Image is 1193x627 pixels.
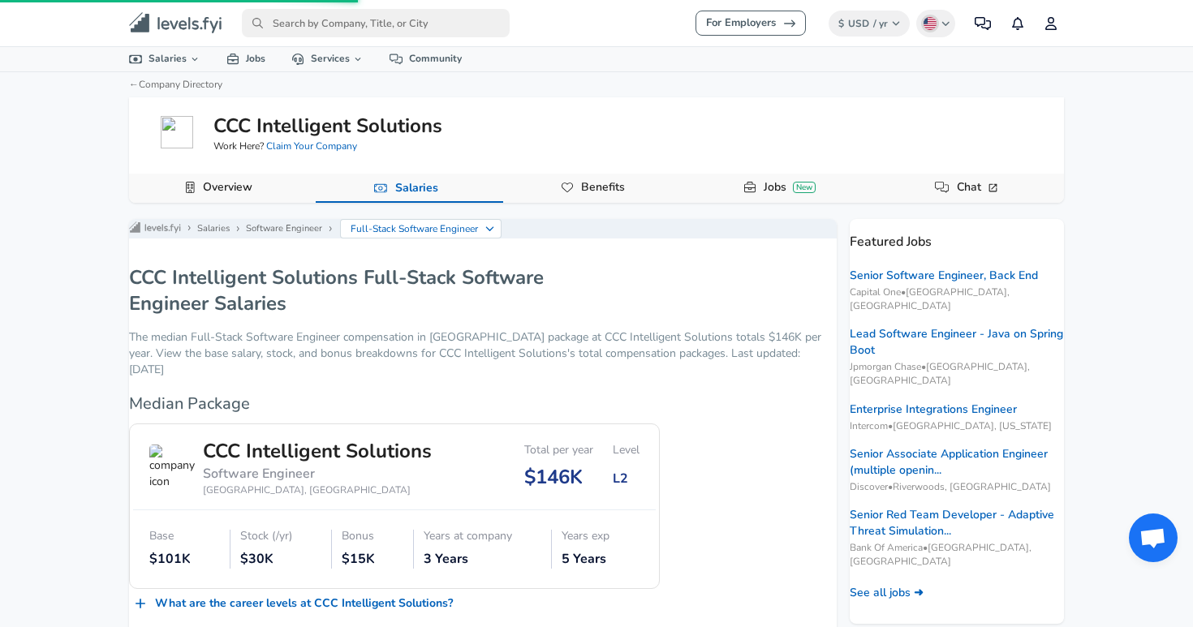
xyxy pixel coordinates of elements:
[213,47,278,71] a: Jobs
[342,530,405,543] div: Bonus
[924,17,937,30] img: English (US)
[203,465,432,483] div: Software Engineer
[197,222,230,235] a: Salaries
[1129,513,1178,562] div: Open chat
[562,530,640,543] div: Years exp
[149,550,221,569] div: $101K
[196,174,259,201] a: Overview
[129,78,222,91] a: ←Company Directory
[203,437,432,465] div: CCC Intelligent Solutions
[850,507,1064,539] a: Senior Red Team Developer - Adaptive Threat Simulation...
[850,446,1064,479] a: Senior Associate Application Engineer (multiple openin...
[950,174,1006,201] a: Chat
[757,174,822,201] a: JobsNew
[850,286,1064,313] span: Capital One • [GEOGRAPHIC_DATA], [GEOGRAPHIC_DATA]
[389,174,445,202] a: Salaries
[873,17,888,30] span: / yr
[850,419,1064,433] span: Intercom • [GEOGRAPHIC_DATA], [US_STATE]
[850,480,1064,494] span: Discover • Riverwoods, [GEOGRAPHIC_DATA]
[850,268,1038,284] a: Senior Software Engineer, Back End
[213,140,357,153] span: Work Here?
[149,530,221,543] div: Base
[575,174,631,201] a: Benefits
[424,530,542,543] div: Years at company
[850,326,1064,359] a: Lead Software Engineer - Java on Spring Boot
[149,444,195,490] img: company icon
[129,589,459,619] a: What are the career levels at CCC Intelligent Solutions?
[203,483,432,497] div: [GEOGRAPHIC_DATA], [GEOGRAPHIC_DATA]
[110,6,1083,40] nav: primary
[850,219,1064,251] p: Featured Jobs
[351,221,479,236] p: Full-Stack Software Engineer
[524,463,593,491] div: $146K
[562,550,640,569] div: 5 Years
[916,10,955,37] button: English (US)
[342,550,405,569] div: $15K
[278,47,377,71] a: Services
[613,470,640,488] div: L2
[129,391,660,417] h6: Median Package
[246,222,322,235] a: Software Engineer
[850,585,924,601] a: See all jobs ➜
[129,174,1064,203] div: Company Data Navigation
[850,360,1064,388] span: Jpmorgan Chase • [GEOGRAPHIC_DATA], [GEOGRAPHIC_DATA]
[524,444,593,457] div: Total per year
[613,444,640,457] div: Level
[116,47,213,71] a: Salaries
[377,47,475,71] a: Community
[793,182,816,193] div: New
[829,11,911,37] button: $USD/ yr
[129,264,616,316] h1: CCC Intelligent Solutions Full-Stack Software Engineer Salaries
[266,140,357,152] a: Claim Your Company
[129,329,837,378] p: The median Full-Stack Software Engineer compensation in [GEOGRAPHIC_DATA] package at CCC Intellig...
[838,17,844,30] span: $
[696,11,806,36] a: For Employers
[213,112,442,140] h5: CCC Intelligent Solutions
[161,116,193,148] img: cccis.com
[850,402,1017,418] a: Enterprise Integrations Engineer
[242,9,510,37] input: Search by Company, Title, or City
[848,17,869,30] span: USD
[240,530,322,543] div: Stock (/yr)
[850,541,1064,569] span: Bank Of America • [GEOGRAPHIC_DATA], [GEOGRAPHIC_DATA]
[240,550,322,569] div: $30K
[424,550,542,569] div: 3 Years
